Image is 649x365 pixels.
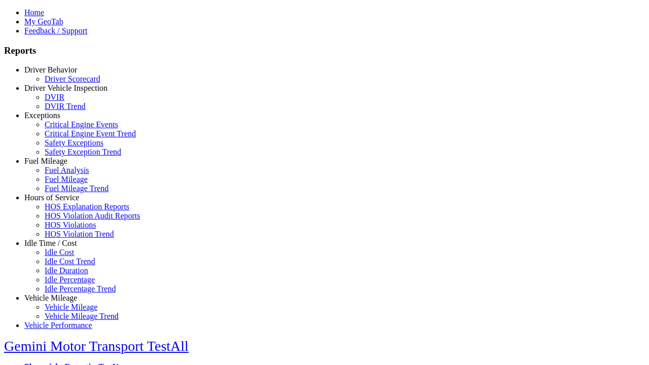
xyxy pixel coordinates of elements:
[4,338,189,354] a: Gemini Motor Transport TestAll
[45,221,96,229] a: HOS Violations
[45,303,97,311] a: Vehicle Mileage
[24,65,77,74] a: Driver Behavior
[45,75,100,83] a: Driver Scorecard
[45,184,109,193] a: Fuel Mileage Trend
[24,111,60,120] a: Exceptions
[24,193,79,202] a: Hours of Service
[24,294,77,302] a: Vehicle Mileage
[45,166,89,174] a: Fuel Analysis
[24,157,67,165] a: Fuel Mileage
[45,248,74,257] a: Idle Cost
[45,275,95,284] a: Idle Percentage
[45,202,129,211] a: HOS Explanation Reports
[45,211,140,220] a: HOS Violation Audit Reports
[45,312,119,320] a: Vehicle Mileage Trend
[24,26,87,35] a: Feedback / Support
[45,257,95,266] a: Idle Cost Trend
[24,321,92,330] a: Vehicle Performance
[4,45,645,56] h3: Reports
[45,102,85,111] a: DVIR Trend
[24,8,44,17] a: Home
[45,129,136,138] a: Critical Engine Event Trend
[45,175,88,184] a: Fuel Mileage
[24,239,77,247] a: Idle Time / Cost
[45,120,118,129] a: Critical Engine Events
[45,148,121,156] a: Safety Exception Trend
[24,84,107,92] a: Driver Vehicle Inspection
[45,284,116,293] a: Idle Percentage Trend
[24,17,63,26] a: My GeoTab
[45,93,64,101] a: DVIR
[45,266,88,275] a: Idle Duration
[45,230,114,238] a: HOS Violation Trend
[45,138,103,147] a: Safety Exceptions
